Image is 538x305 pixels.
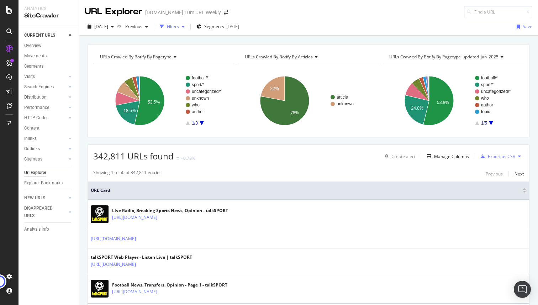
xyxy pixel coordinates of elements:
[515,169,524,178] button: Next
[24,12,73,20] div: SiteCrawler
[24,63,43,70] div: Segments
[270,86,279,91] text: 22%
[337,95,348,100] text: article
[424,152,469,161] button: Manage Columns
[486,169,503,178] button: Previous
[24,94,67,101] a: Distribution
[437,100,449,105] text: 53.8%
[24,179,63,187] div: Explorer Bookmarks
[24,125,39,132] div: Content
[24,73,35,80] div: Visits
[389,54,499,60] span: URLs Crawled By Botify By pagetype_updated_jan_2025
[24,156,42,163] div: Sitemaps
[24,114,67,122] a: HTTP Codes
[112,207,228,214] div: Live Radio, Breaking Sports News, Opinion - talkSPORT
[238,70,379,132] svg: A chart.
[24,226,49,233] div: Analysis Info
[481,102,493,107] text: author
[514,21,532,32] button: Save
[478,151,515,162] button: Export as CSV
[24,42,74,49] a: Overview
[24,205,67,220] a: DISAPPEARED URLS
[192,96,209,101] text: unknown
[24,169,46,177] div: Url Explorer
[515,171,524,177] div: Next
[24,6,73,12] div: Analytics
[24,32,55,39] div: CURRENT URLS
[411,106,423,111] text: 24.8%
[24,83,67,91] a: Search Engines
[24,52,47,60] div: Movements
[204,23,224,30] span: Segments
[91,280,109,298] img: main image
[24,104,67,111] a: Performance
[192,109,204,114] text: author
[122,23,142,30] span: Previous
[243,51,373,63] h4: URLs Crawled By Botify By articles
[383,70,524,132] svg: A chart.
[481,121,487,126] text: 1/5
[486,171,503,177] div: Previous
[24,104,49,111] div: Performance
[112,288,157,295] a: [URL][DOMAIN_NAME]
[100,54,172,60] span: URLs Crawled By Botify By pagetype
[24,179,74,187] a: Explorer Bookmarks
[24,194,45,202] div: NEW URLS
[148,100,160,105] text: 53.5%
[24,226,74,233] a: Analysis Info
[24,73,67,80] a: Visits
[112,282,227,288] div: Football News, Transfers, Opinion - Page 1 - talkSPORT
[176,157,179,159] img: Equal
[434,153,469,159] div: Manage Columns
[245,54,313,60] span: URLs Crawled By Botify By articles
[226,23,239,30] div: [DATE]
[157,21,188,32] button: Filters
[91,205,109,223] img: main image
[24,194,67,202] a: NEW URLS
[24,205,60,220] div: DISAPPEARED URLS
[192,75,209,80] text: football/*
[194,21,242,32] button: Segments[DATE]
[123,108,136,113] text: 18.5%
[24,125,74,132] a: Content
[481,82,494,87] text: sport/*
[112,214,157,221] a: [URL][DOMAIN_NAME]
[145,9,221,16] div: [DOMAIN_NAME] 10m URL Weekly
[24,32,67,39] a: CURRENT URLS
[91,235,136,242] a: [URL][DOMAIN_NAME]
[91,254,192,261] div: talkSPORT Web Player - Listen Live | talkSPORT
[224,10,228,15] div: arrow-right-arrow-left
[514,281,531,298] div: Open Intercom Messenger
[481,109,490,114] text: topic
[99,51,228,63] h4: URLs Crawled By Botify By pagetype
[93,169,162,178] div: Showing 1 to 50 of 342,811 entries
[117,23,122,29] span: vs
[85,21,117,32] button: [DATE]
[91,187,521,194] span: URL Card
[94,23,108,30] span: 2025 Sep. 28th
[488,153,515,159] div: Export as CSV
[85,6,142,18] div: URL Explorer
[481,75,498,80] text: football/*
[93,70,234,132] svg: A chart.
[91,261,136,268] a: [URL][DOMAIN_NAME]
[24,52,74,60] a: Movements
[192,82,204,87] text: sport/*
[24,135,37,142] div: Inlinks
[181,155,195,161] div: +0.78%
[122,21,151,32] button: Previous
[481,89,511,94] text: uncategorized/*
[24,156,67,163] a: Sitemaps
[93,150,174,162] span: 342,811 URLs found
[523,23,532,30] div: Save
[481,96,489,101] text: who
[24,135,67,142] a: Inlinks
[290,110,299,115] text: 78%
[382,151,415,162] button: Create alert
[464,6,532,18] input: Find a URL
[391,153,415,159] div: Create alert
[24,63,74,70] a: Segments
